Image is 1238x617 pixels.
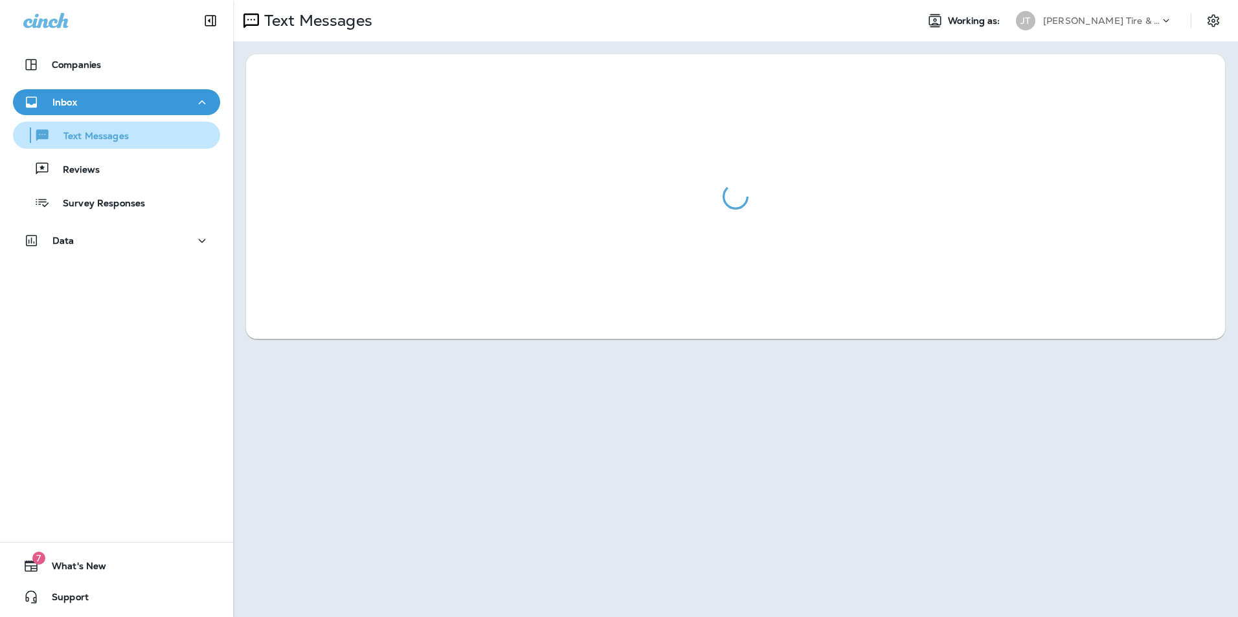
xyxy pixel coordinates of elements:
button: Settings [1202,9,1225,32]
button: 7What's New [13,553,220,579]
span: 7 [32,552,45,565]
button: Companies [13,52,220,78]
button: Reviews [13,155,220,182]
p: Inbox [52,97,77,107]
button: Survey Responses [13,189,220,216]
p: Text Messages [51,131,129,143]
p: Reviews [50,164,100,177]
p: [PERSON_NAME] Tire & Auto [1043,16,1160,26]
p: Data [52,235,74,246]
button: Data [13,228,220,254]
span: Working as: [948,16,1003,27]
p: Survey Responses [50,198,145,210]
button: Collapse Sidebar [192,8,229,34]
p: Text Messages [259,11,372,30]
span: What's New [39,561,106,576]
p: Companies [52,60,101,70]
button: Inbox [13,89,220,115]
div: JT [1016,11,1035,30]
button: Support [13,584,220,610]
span: Support [39,592,89,607]
button: Text Messages [13,122,220,149]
